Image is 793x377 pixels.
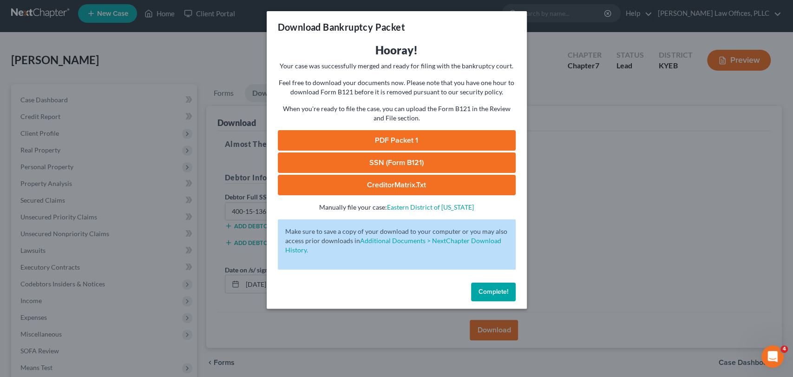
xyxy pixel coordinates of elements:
[278,152,516,173] a: SSN (Form B121)
[278,43,516,58] h3: Hooray!
[278,20,405,33] h3: Download Bankruptcy Packet
[278,130,516,151] a: PDF Packet 1
[278,104,516,123] p: When you're ready to file the case, you can upload the Form B121 in the Review and File section.
[471,283,516,301] button: Complete!
[278,175,516,195] a: CreditorMatrix.txt
[780,345,788,353] span: 4
[761,345,784,368] iframe: Intercom live chat
[478,288,508,296] span: Complete!
[278,203,516,212] p: Manually file your case:
[278,61,516,71] p: Your case was successfully merged and ready for filing with the bankruptcy court.
[285,227,508,255] p: Make sure to save a copy of your download to your computer or you may also access prior downloads in
[278,78,516,97] p: Feel free to download your documents now. Please note that you have one hour to download Form B12...
[285,237,501,254] a: Additional Documents > NextChapter Download History.
[387,203,474,211] a: Eastern District of [US_STATE]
